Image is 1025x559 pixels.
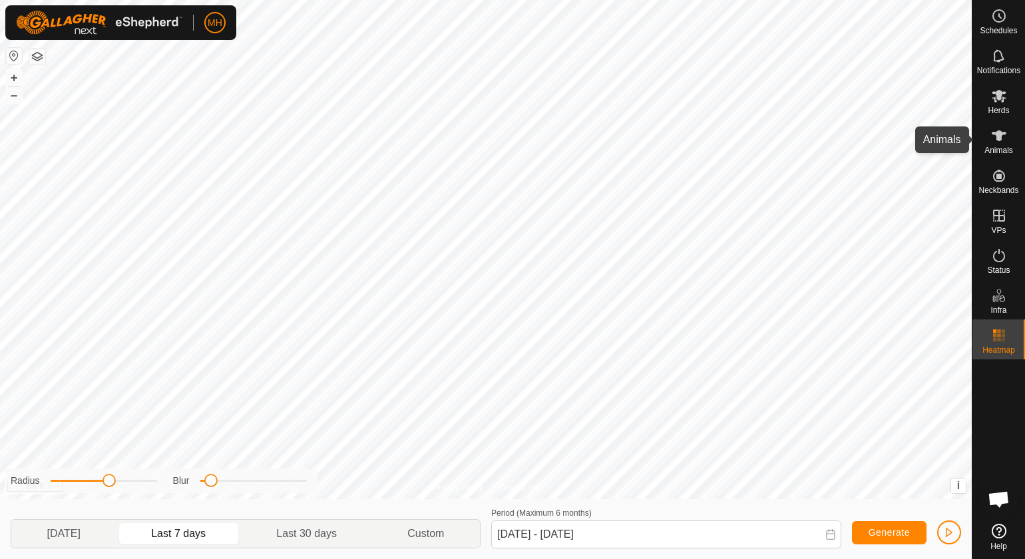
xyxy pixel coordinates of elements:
span: [DATE] [47,526,81,542]
a: Contact Us [499,482,538,494]
button: Map Layers [29,49,45,65]
label: Radius [11,474,40,488]
span: Last 7 days [151,526,206,542]
span: Notifications [977,67,1020,75]
button: – [6,87,22,103]
button: Generate [852,521,926,544]
span: Status [987,266,1010,274]
button: + [6,70,22,86]
span: Infra [990,306,1006,314]
span: Neckbands [978,186,1018,194]
a: Help [972,518,1025,556]
button: Reset Map [6,48,22,64]
div: Open chat [979,479,1019,519]
img: Gallagher Logo [16,11,182,35]
label: Period (Maximum 6 months) [491,508,592,518]
span: Generate [869,527,910,538]
button: i [951,478,966,493]
span: VPs [991,226,1006,234]
span: Help [990,542,1007,550]
span: Herds [988,106,1009,114]
span: Custom [407,526,444,542]
span: Schedules [980,27,1017,35]
label: Blur [173,474,190,488]
span: Last 30 days [276,526,337,542]
span: Heatmap [982,346,1015,354]
a: Privacy Policy [433,482,483,494]
span: MH [208,16,222,30]
span: i [957,480,960,491]
span: Animals [984,146,1013,154]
